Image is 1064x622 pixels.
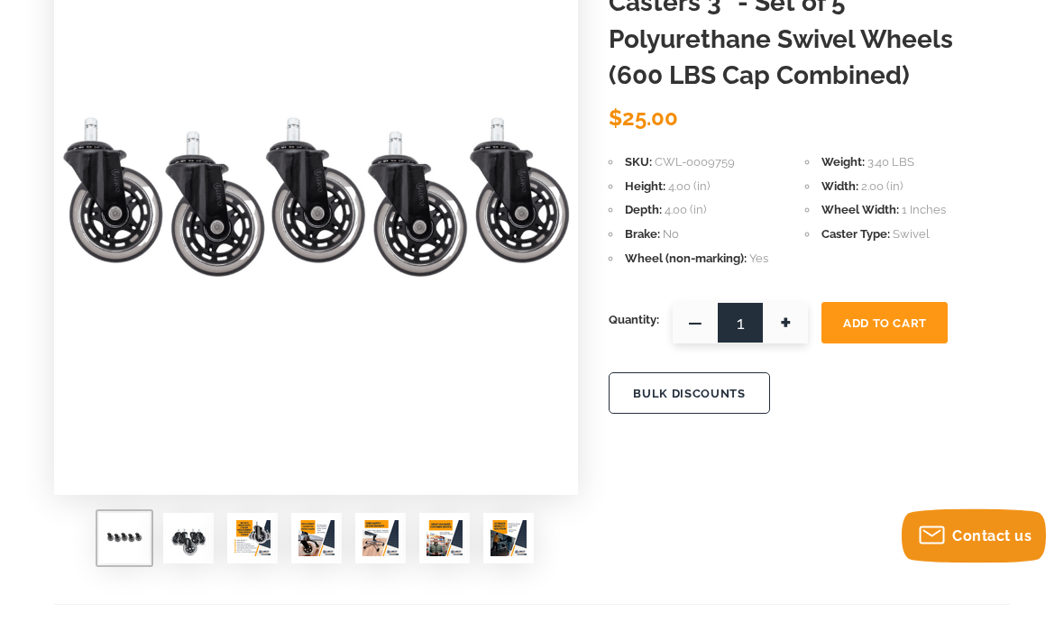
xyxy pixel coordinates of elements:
[609,373,769,415] button: BULK DISCOUNTS
[625,180,665,194] span: Height
[821,204,899,217] span: Wheel Width
[821,180,858,194] span: Width
[668,180,710,194] span: 4.00 (in)
[821,156,865,169] span: Weight
[625,204,662,217] span: Depth
[625,156,652,169] span: SKU
[893,228,930,242] span: Swivel
[234,521,271,557] img: LINCO Heavy Duty Office Chair Casters 3" - Set of 5 Polyurethane Swivel Wheels (600 LBS Cap Combi...
[609,105,678,132] span: $25.00
[952,527,1032,544] span: Contact us
[843,317,927,331] span: Add To Cart
[170,521,206,557] img: LINCO Heavy Duty Office Chair Casters 3" - Set of 5 Polyurethane Swivel Wheels (600 LBS Cap Combi...
[427,521,463,557] img: LINCO Heavy Duty Office Chair Casters 3" - Set of 5 Polyurethane Swivel Wheels (600 LBS Cap Combi...
[902,204,946,217] span: 1 Inches
[298,521,335,557] img: LINCO Heavy Duty Office Chair Casters 3" - Set of 5 Polyurethane Swivel Wheels (600 LBS Cap Combi...
[821,228,890,242] span: Caster Type
[625,228,660,242] span: Brake
[663,228,679,242] span: No
[625,252,747,266] span: Wheel (non-marking)
[609,303,659,339] span: Quantity
[902,509,1046,563] button: Contact us
[106,521,142,557] img: LINCO Heavy Duty Office Chair Casters 3" - Set of 5 Polyurethane Swivel Wheels (600 LBS Cap Combi...
[491,521,527,557] img: LINCO Heavy Duty Office Chair Casters 3" - Set of 5 Polyurethane Swivel Wheels (600 LBS Cap Combi...
[821,303,948,344] button: Add To Cart
[362,521,399,557] img: LINCO Heavy Duty Office Chair Casters 3" - Set of 5 Polyurethane Swivel Wheels (600 LBS Cap Combi...
[749,252,768,266] span: Yes
[861,180,903,194] span: 2.00 (in)
[763,303,808,344] span: +
[655,156,735,169] span: CWL-0009759
[673,303,718,344] span: —
[665,204,706,217] span: 4.00 (in)
[867,156,914,169] span: 3.40 LBS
